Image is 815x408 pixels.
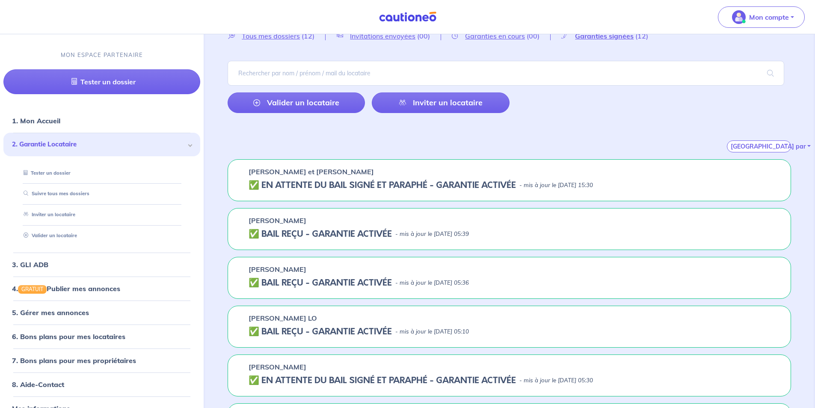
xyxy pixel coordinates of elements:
[14,187,190,201] div: Suivre tous mes dossiers
[249,327,770,337] div: state: CONTRACT-VALIDATED, Context: NOT-LESSOR,IS-GL-CAUTION
[551,32,659,40] a: Garanties signées(12)
[417,32,430,40] span: (00)
[326,32,441,40] a: Invitations envoyées(00)
[228,92,365,113] a: Valider un locataire
[249,313,317,323] p: [PERSON_NAME] LO
[228,61,784,86] input: Rechercher par nom / prénom / mail du locataire
[732,10,746,24] img: illu_account_valid_menu.svg
[3,304,200,321] div: 5. Gérer mes annonces
[727,140,791,152] button: [GEOGRAPHIC_DATA] par
[249,278,392,288] h5: ✅ BAIL REÇU - GARANTIE ACTIVÉE
[20,170,71,176] a: Tester un dossier
[12,380,64,389] a: 8. Aide-Contact
[395,279,469,287] p: - mis à jour le [DATE] 05:36
[635,32,648,40] span: (12)
[395,230,469,238] p: - mis à jour le [DATE] 05:39
[61,51,143,59] p: MON ESPACE PARTENAIRE
[749,12,789,22] p: Mon compte
[527,32,539,40] span: (00)
[3,376,200,393] div: 8. Aide-Contact
[228,32,325,40] a: Tous mes dossiers(12)
[12,284,120,293] a: 4.GRATUITPublier mes annonces
[249,375,516,386] h5: ✅️️️ EN ATTENTE DU BAIL SIGNÉ ET PARAPHÉ - GARANTIE ACTIVÉE
[3,69,200,94] a: Tester un dossier
[12,308,89,317] a: 5. Gérer mes annonces
[376,12,440,22] img: Cautioneo
[441,32,550,40] a: Garanties en cours(00)
[249,362,306,372] p: [PERSON_NAME]
[20,212,75,218] a: Inviter un locataire
[249,215,306,226] p: [PERSON_NAME]
[249,167,374,177] p: [PERSON_NAME] et [PERSON_NAME]
[14,229,190,243] div: Valider un locataire
[242,32,300,40] span: Tous mes dossiers
[12,356,136,365] a: 7. Bons plans pour mes propriétaires
[249,180,516,191] h5: ✅️️️ EN ATTENTE DU BAIL SIGNÉ ET PARAPHÉ - GARANTIE ACTIVÉE
[3,352,200,369] div: 7. Bons plans pour mes propriétaires
[519,376,593,385] p: - mis à jour le [DATE] 05:30
[249,327,392,337] h5: ✅ BAIL REÇU - GARANTIE ACTIVÉE
[12,116,60,125] a: 1. Mon Accueil
[519,181,593,190] p: - mis à jour le [DATE] 15:30
[3,280,200,297] div: 4.GRATUITPublier mes annonces
[372,92,509,113] a: Inviter un locataire
[465,32,525,40] span: Garanties en cours
[249,375,770,386] div: state: CONTRACT-SIGNED, Context: NOT-LESSOR,IS-GL-CAUTION
[20,191,89,197] a: Suivre tous mes dossiers
[249,229,770,239] div: state: CONTRACT-VALIDATED, Context: NOT-LESSOR,IS-GL-CAUTION
[249,278,770,288] div: state: CONTRACT-VALIDATED, Context: NOT-LESSOR,IN-MANAGEMENT
[395,328,469,336] p: - mis à jour le [DATE] 05:10
[757,61,784,85] span: search
[12,140,185,149] span: 2. Garantie Locataire
[14,166,190,180] div: Tester un dossier
[3,133,200,156] div: 2. Garantie Locataire
[575,32,634,40] span: Garanties signées
[3,256,200,273] div: 3. GLI ADB
[302,32,314,40] span: (12)
[20,232,77,238] a: Valider un locataire
[12,332,125,341] a: 6. Bons plans pour mes locataires
[12,260,48,269] a: 3. GLI ADB
[3,112,200,129] div: 1. Mon Accueil
[249,180,770,191] div: state: CONTRACT-SIGNED, Context: NOT-LESSOR,IS-GL-CAUTION
[350,32,415,40] span: Invitations envoyées
[3,328,200,345] div: 6. Bons plans pour mes locataires
[249,264,306,274] p: [PERSON_NAME]
[249,229,392,239] h5: ✅ BAIL REÇU - GARANTIE ACTIVÉE
[14,208,190,222] div: Inviter un locataire
[718,6,805,28] button: illu_account_valid_menu.svgMon compte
